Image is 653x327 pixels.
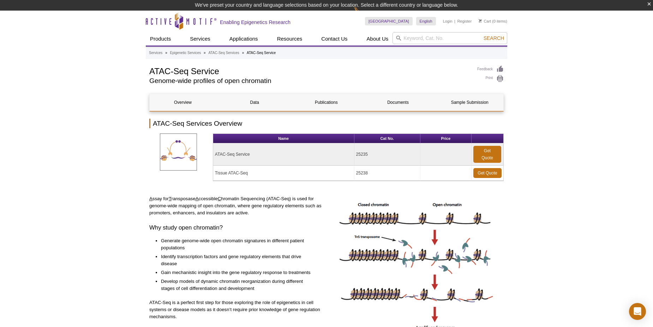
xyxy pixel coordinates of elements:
a: Contact Us [317,32,352,46]
td: ATAC-Seq Service [213,143,354,166]
a: Applications [225,32,262,46]
li: Identify transcription factors and gene regulatory elements that drive disease [161,253,317,267]
a: Feedback [477,65,504,73]
a: Get Quote [473,146,501,163]
a: Resources [273,32,307,46]
img: Change Here [354,5,372,22]
a: Cart [479,19,491,24]
u: C [218,196,221,201]
li: ATAC-Seq Service [247,51,276,55]
li: » [204,51,206,55]
a: Documents [365,94,431,111]
li: | [454,17,455,25]
td: 25235 [354,143,420,166]
u: A [149,196,152,201]
a: Register [457,19,472,24]
a: Data [221,94,288,111]
h2: Enabling Epigenetics Research [220,19,290,25]
div: Open Intercom Messenger [629,303,646,320]
td: 25238 [354,166,420,181]
input: Keyword, Cat. No. [393,32,507,44]
u: T [169,196,172,201]
a: Services [186,32,215,46]
a: Epigenetic Services [170,50,201,56]
h2: Genome-wide profiles of open chromatin [149,78,470,84]
li: (0 items) [479,17,507,25]
u: A [196,196,199,201]
th: Name [213,134,354,143]
li: Generate genome-wide open chromatin signatures in different patient populations [161,237,317,251]
th: Cat No. [354,134,420,143]
img: Your Cart [479,19,482,23]
img: ATAC-SeqServices [160,133,197,171]
button: Search [481,35,506,41]
li: » [242,51,244,55]
a: English [416,17,436,25]
a: Sample Submission [437,94,503,111]
a: Get Quote [473,168,502,178]
a: Services [149,50,162,56]
a: ATAC-Seq Services [208,50,239,56]
h2: ATAC-Seq Services Overview [149,119,504,128]
p: ATAC-Seq is a perfect first step for those exploring the role of epigenetics in cell systems or d... [149,299,324,320]
a: Login [443,19,453,24]
li: Gain mechanistic insight into the gene regulatory response to treatments [161,269,317,276]
a: Overview [150,94,216,111]
a: About Us [363,32,393,46]
a: Publications [293,94,359,111]
h3: Why study open chromatin? [149,224,324,232]
a: [GEOGRAPHIC_DATA] [365,17,413,25]
span: Search [484,35,504,41]
li: Develop models of dynamic chromatin reorganization during different stages of cell differentiatio... [161,278,317,292]
li: » [165,51,167,55]
a: Print [477,75,504,83]
a: Products [146,32,175,46]
h1: ATAC-Seq Service [149,65,470,76]
p: ssay for ransposase ccessible hromatin Sequencing (ATAC-Seq) is used for genome-wide mapping of o... [149,195,324,216]
th: Price [420,134,472,143]
td: Tissue ATAC-Seq [213,166,354,181]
